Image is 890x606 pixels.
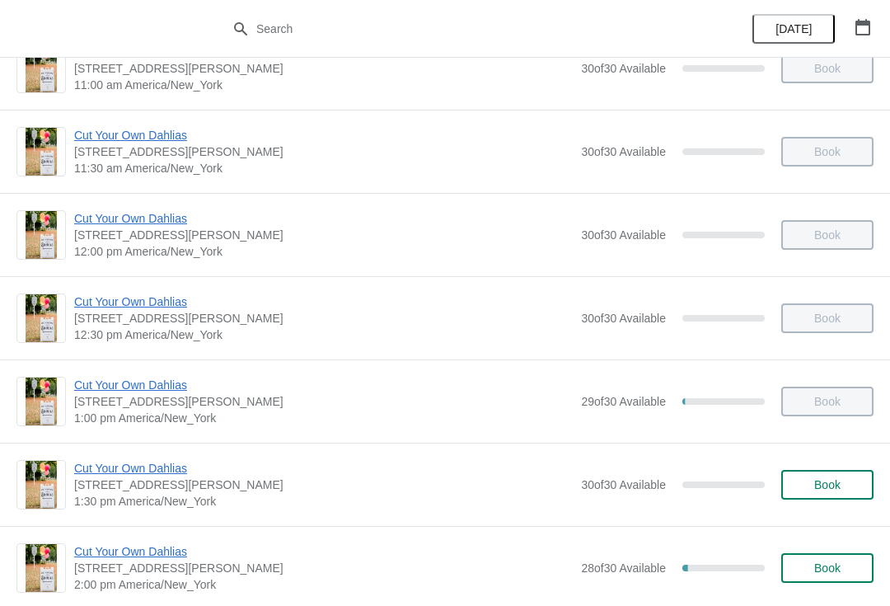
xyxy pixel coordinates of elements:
[581,312,666,325] span: 30 of 30 Available
[814,478,841,491] span: Book
[581,561,666,575] span: 28 of 30 Available
[74,243,573,260] span: 12:00 pm America/New_York
[74,326,573,343] span: 12:30 pm America/New_York
[74,310,573,326] span: [STREET_ADDRESS][PERSON_NAME]
[74,493,573,510] span: 1:30 pm America/New_York
[74,377,573,393] span: Cut Your Own Dahlias
[781,470,874,500] button: Book
[74,294,573,310] span: Cut Your Own Dahlias
[74,127,573,143] span: Cut Your Own Dahlias
[74,143,573,160] span: [STREET_ADDRESS][PERSON_NAME]
[26,544,58,592] img: Cut Your Own Dahlias | 4 Jacobs Lane, Norwell, MA, USA | 2:00 pm America/New_York
[752,14,835,44] button: [DATE]
[74,410,573,426] span: 1:00 pm America/New_York
[26,128,58,176] img: Cut Your Own Dahlias | 4 Jacobs Lane, Norwell, MA, USA | 11:30 am America/New_York
[26,294,58,342] img: Cut Your Own Dahlias | 4 Jacobs Lane, Norwell, MA, USA | 12:30 pm America/New_York
[74,210,573,227] span: Cut Your Own Dahlias
[26,378,58,425] img: Cut Your Own Dahlias | 4 Jacobs Lane, Norwell, MA, USA | 1:00 pm America/New_York
[74,160,573,176] span: 11:30 am America/New_York
[26,211,58,259] img: Cut Your Own Dahlias | 4 Jacobs Lane, Norwell, MA, USA | 12:00 pm America/New_York
[781,553,874,583] button: Book
[775,22,812,35] span: [DATE]
[74,227,573,243] span: [STREET_ADDRESS][PERSON_NAME]
[581,478,666,491] span: 30 of 30 Available
[581,145,666,158] span: 30 of 30 Available
[74,460,573,477] span: Cut Your Own Dahlias
[814,561,841,575] span: Book
[581,228,666,242] span: 30 of 30 Available
[74,543,573,560] span: Cut Your Own Dahlias
[74,560,573,576] span: [STREET_ADDRESS][PERSON_NAME]
[581,62,666,75] span: 30 of 30 Available
[74,60,573,77] span: [STREET_ADDRESS][PERSON_NAME]
[26,45,58,92] img: Cut Your Own Dahlias | 4 Jacobs Lane, Norwell, MA, USA | 11:00 am America/New_York
[255,14,667,44] input: Search
[74,393,573,410] span: [STREET_ADDRESS][PERSON_NAME]
[74,77,573,93] span: 11:00 am America/New_York
[26,461,58,509] img: Cut Your Own Dahlias | 4 Jacobs Lane, Norwell, MA, USA | 1:30 pm America/New_York
[581,395,666,408] span: 29 of 30 Available
[74,576,573,593] span: 2:00 pm America/New_York
[74,477,573,493] span: [STREET_ADDRESS][PERSON_NAME]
